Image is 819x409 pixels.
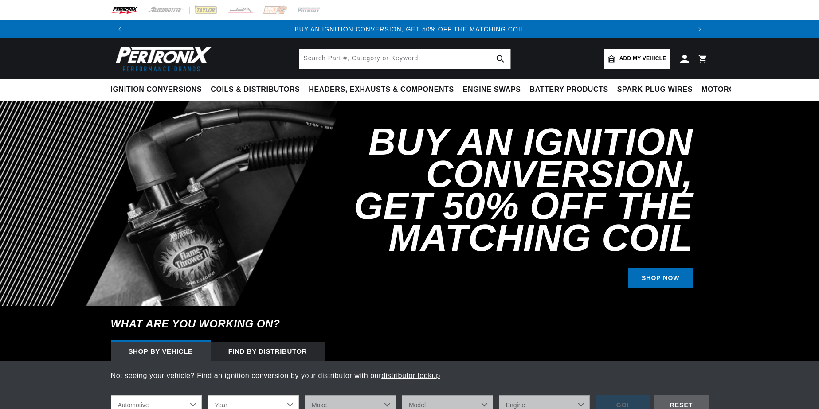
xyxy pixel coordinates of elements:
span: Spark Plug Wires [617,85,693,94]
span: Ignition Conversions [111,85,202,94]
span: Motorcycle [701,85,754,94]
a: Add my vehicle [604,49,670,69]
a: SHOP NOW [628,268,693,288]
summary: Coils & Distributors [206,79,304,100]
button: Translation missing: en.sections.announcements.next_announcement [691,20,709,38]
summary: Spark Plug Wires [613,79,697,100]
summary: Headers, Exhausts & Components [304,79,458,100]
a: distributor lookup [381,372,440,379]
h6: What are you working on? [89,306,731,342]
span: Coils & Distributors [211,85,300,94]
slideshow-component: Translation missing: en.sections.announcements.announcement_bar [89,20,731,38]
button: search button [491,49,510,69]
a: BUY AN IGNITION CONVERSION, GET 50% OFF THE MATCHING COIL [294,26,524,33]
h2: Buy an Ignition Conversion, Get 50% off the Matching Coil [314,126,693,254]
div: 1 of 3 [129,24,691,34]
div: Announcement [129,24,691,34]
div: Shop by vehicle [111,342,211,361]
span: Battery Products [530,85,608,94]
p: Not seeing your vehicle? Find an ignition conversion by your distributor with our [111,370,709,382]
span: Headers, Exhausts & Components [309,85,454,94]
summary: Engine Swaps [458,79,525,100]
summary: Motorcycle [697,79,759,100]
span: Engine Swaps [463,85,521,94]
button: Translation missing: en.sections.announcements.previous_announcement [111,20,129,38]
div: Find by Distributor [211,342,325,361]
img: Pertronix [111,43,213,74]
summary: Ignition Conversions [111,79,207,100]
span: Add my vehicle [619,55,666,63]
input: Search Part #, Category or Keyword [299,49,510,69]
summary: Battery Products [525,79,613,100]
